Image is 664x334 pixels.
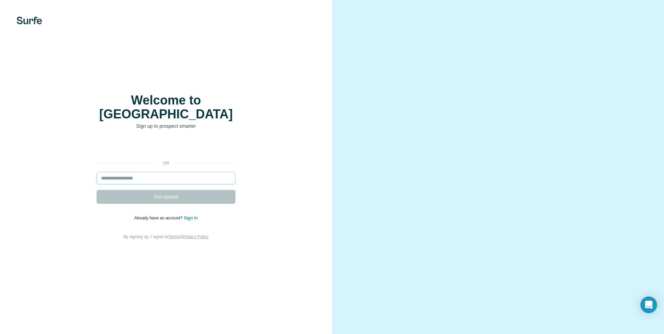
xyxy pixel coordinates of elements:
[640,297,657,313] div: Open Intercom Messenger
[17,17,42,24] img: Surfe's logo
[168,234,180,239] a: Terms
[183,234,209,239] a: Privacy Policy
[97,123,235,130] p: Sign up to prospect smarter
[97,93,235,121] h1: Welcome to [GEOGRAPHIC_DATA]
[134,216,184,220] span: Already have an account?
[155,160,177,166] p: or
[93,140,239,155] iframe: Schaltfläche „Über Google anmelden“
[124,234,209,239] span: By signing up, I agree to &
[184,216,198,220] a: Sign in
